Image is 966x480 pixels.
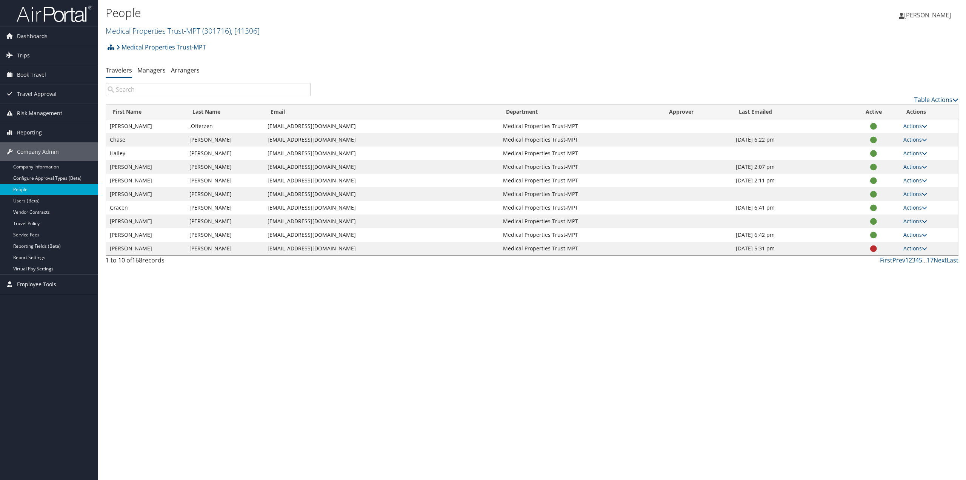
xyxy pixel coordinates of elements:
[17,27,48,46] span: Dashboards
[186,147,264,160] td: [PERSON_NAME]
[903,204,927,211] a: Actions
[903,218,927,225] a: Actions
[499,119,663,133] td: Medical Properties Trust-MPT
[186,133,264,147] td: [PERSON_NAME]
[264,215,499,228] td: [EMAIL_ADDRESS][DOMAIN_NAME]
[186,242,264,255] td: [PERSON_NAME]
[732,242,848,255] td: [DATE] 5:31 pm
[186,187,264,201] td: [PERSON_NAME]
[732,201,848,215] td: [DATE] 6:41 pm
[499,105,663,119] th: Department: activate to sort column ascending
[17,142,59,161] span: Company Admin
[106,147,186,160] td: Hailey
[915,256,919,264] a: 4
[947,256,958,264] a: Last
[17,46,30,65] span: Trips
[264,242,499,255] td: [EMAIL_ADDRESS][DOMAIN_NAME]
[132,256,142,264] span: 168
[171,66,200,74] a: Arrangers
[106,228,186,242] td: [PERSON_NAME]
[499,174,663,187] td: Medical Properties Trust-MPT
[662,105,732,119] th: Approver
[848,105,900,119] th: Active: activate to sort column ascending
[732,174,848,187] td: [DATE] 2:11 pm
[106,242,186,255] td: [PERSON_NAME]
[499,187,663,201] td: Medical Properties Trust-MPT
[912,256,915,264] a: 3
[186,215,264,228] td: [PERSON_NAME]
[264,174,499,187] td: [EMAIL_ADDRESS][DOMAIN_NAME]
[903,245,927,252] a: Actions
[106,66,132,74] a: Travelers
[186,119,264,133] td: .Offerzen
[900,105,958,119] th: Actions
[499,215,663,228] td: Medical Properties Trust-MPT
[17,123,42,142] span: Reporting
[231,26,260,36] span: , [ 41306 ]
[106,187,186,201] td: [PERSON_NAME]
[106,5,674,21] h1: People
[17,5,92,23] img: airportal-logo.png
[732,160,848,174] td: [DATE] 2:07 pm
[903,177,927,184] a: Actions
[922,256,927,264] span: …
[499,133,663,147] td: Medical Properties Trust-MPT
[499,201,663,215] td: Medical Properties Trust-MPT
[499,228,663,242] td: Medical Properties Trust-MPT
[106,160,186,174] td: [PERSON_NAME]
[892,256,905,264] a: Prev
[903,163,927,170] a: Actions
[106,215,186,228] td: [PERSON_NAME]
[264,201,499,215] td: [EMAIL_ADDRESS][DOMAIN_NAME]
[137,66,166,74] a: Managers
[927,256,934,264] a: 17
[106,201,186,215] td: Gracen
[186,105,264,119] th: Last Name: activate to sort column descending
[934,256,947,264] a: Next
[17,65,46,84] span: Book Travel
[106,133,186,147] td: Chase
[499,147,663,160] td: Medical Properties Trust-MPT
[903,231,927,238] a: Actions
[17,275,56,294] span: Employee Tools
[106,83,311,96] input: Search
[499,242,663,255] td: Medical Properties Trust-MPT
[732,105,848,119] th: Last Emailed: activate to sort column ascending
[106,174,186,187] td: [PERSON_NAME]
[264,133,499,147] td: [EMAIL_ADDRESS][DOMAIN_NAME]
[264,187,499,201] td: [EMAIL_ADDRESS][DOMAIN_NAME]
[732,133,848,147] td: [DATE] 6:22 pm
[264,147,499,160] td: [EMAIL_ADDRESS][DOMAIN_NAME]
[732,228,848,242] td: [DATE] 6:42 pm
[904,11,951,19] span: [PERSON_NAME]
[903,122,927,130] a: Actions
[919,256,922,264] a: 5
[186,160,264,174] td: [PERSON_NAME]
[106,105,186,119] th: First Name: activate to sort column ascending
[264,119,499,133] td: [EMAIL_ADDRESS][DOMAIN_NAME]
[264,160,499,174] td: [EMAIL_ADDRESS][DOMAIN_NAME]
[905,256,909,264] a: 1
[899,4,958,26] a: [PERSON_NAME]
[17,85,57,103] span: Travel Approval
[186,201,264,215] td: [PERSON_NAME]
[264,228,499,242] td: [EMAIL_ADDRESS][DOMAIN_NAME]
[17,104,62,123] span: Risk Management
[106,26,260,36] a: Medical Properties Trust-MPT
[903,150,927,157] a: Actions
[186,228,264,242] td: [PERSON_NAME]
[202,26,231,36] span: ( 301716 )
[186,174,264,187] td: [PERSON_NAME]
[264,105,499,119] th: Email: activate to sort column ascending
[116,40,206,55] a: Medical Properties Trust-MPT
[880,256,892,264] a: First
[903,190,927,198] a: Actions
[903,136,927,143] a: Actions
[914,96,958,104] a: Table Actions
[106,119,186,133] td: [PERSON_NAME]
[499,160,663,174] td: Medical Properties Trust-MPT
[106,256,311,269] div: 1 to 10 of records
[909,256,912,264] a: 2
